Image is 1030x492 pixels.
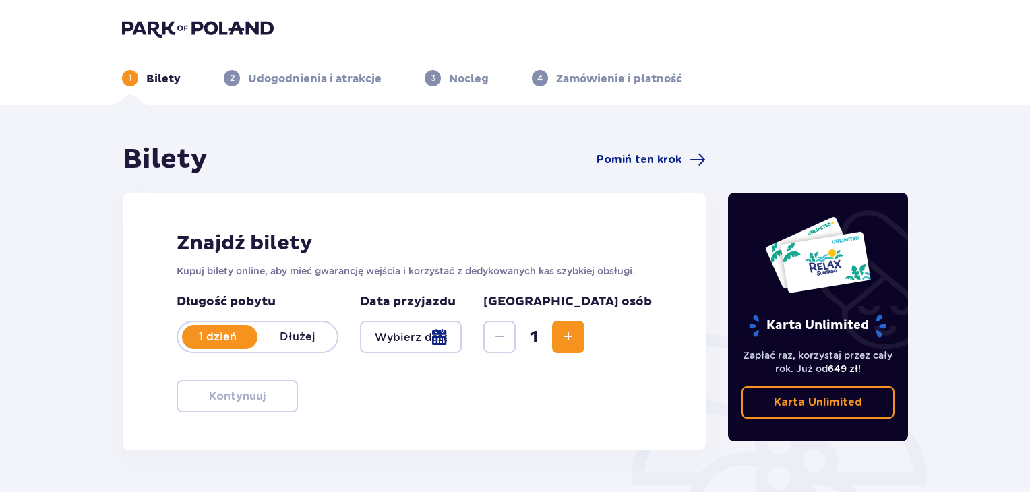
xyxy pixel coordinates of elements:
[177,380,298,412] button: Kontynuuj
[177,294,338,310] p: Długość pobytu
[828,363,858,374] span: 649 zł
[123,143,208,177] h1: Bilety
[178,330,257,344] p: 1 dzień
[556,71,682,86] p: Zamówienie i płatność
[431,72,435,84] p: 3
[129,72,132,84] p: 1
[122,19,274,38] img: Park of Poland logo
[774,395,862,410] p: Karta Unlimited
[146,71,181,86] p: Bilety
[518,327,549,347] span: 1
[177,264,652,278] p: Kupuj bilety online, aby mieć gwarancję wejścia i korzystać z dedykowanych kas szybkiej obsługi.
[483,321,516,353] button: Decrease
[741,348,895,375] p: Zapłać raz, korzystaj przez cały rok. Już od !
[597,152,706,168] a: Pomiń ten krok
[257,330,337,344] p: Dłużej
[209,389,266,404] p: Kontynuuj
[449,71,489,86] p: Nocleg
[597,152,681,167] span: Pomiń ten krok
[537,72,543,84] p: 4
[741,386,895,419] a: Karta Unlimited
[483,294,652,310] p: [GEOGRAPHIC_DATA] osób
[360,294,456,310] p: Data przyjazdu
[230,72,235,84] p: 2
[177,230,652,256] h2: Znajdź bilety
[552,321,584,353] button: Increase
[748,314,888,338] p: Karta Unlimited
[248,71,382,86] p: Udogodnienia i atrakcje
